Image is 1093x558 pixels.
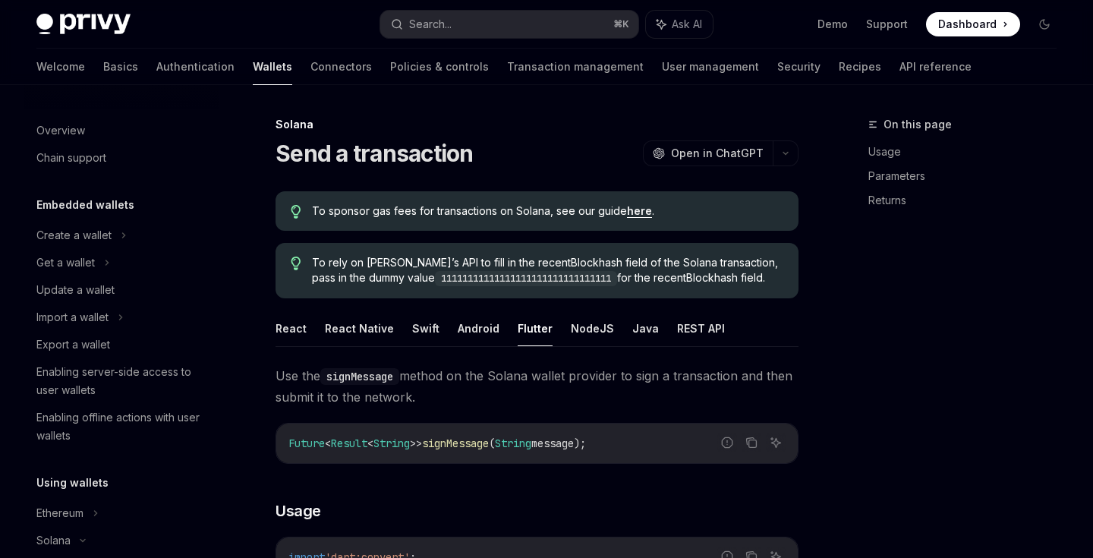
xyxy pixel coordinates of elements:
span: Ask AI [672,17,702,32]
span: Future [288,437,325,450]
a: Update a wallet [24,276,219,304]
div: Overview [36,121,85,140]
button: NodeJS [571,311,614,346]
code: signMessage [320,368,399,385]
a: Chain support [24,144,219,172]
span: Open in ChatGPT [671,146,764,161]
button: Report incorrect code [717,433,737,452]
a: Export a wallet [24,331,219,358]
code: 11111111111111111111111111111111 [435,271,617,286]
a: API reference [899,49,972,85]
div: Enabling offline actions with user wallets [36,408,209,445]
a: Authentication [156,49,235,85]
button: Ask AI [766,433,786,452]
div: Update a wallet [36,281,115,299]
a: Enabling offline actions with user wallets [24,404,219,449]
span: To rely on [PERSON_NAME]’s API to fill in the recentBlockhash field of the Solana transaction, pa... [312,255,783,286]
a: here [627,204,652,218]
svg: Tip [291,205,301,219]
h5: Using wallets [36,474,109,492]
div: Search... [409,15,452,33]
span: String [495,437,531,450]
span: String [373,437,410,450]
a: Demo [817,17,848,32]
div: Solana [36,531,71,550]
button: Ask AI [646,11,713,38]
h1: Send a transaction [276,140,474,167]
a: Enabling server-side access to user wallets [24,358,219,404]
button: Search...⌘K [380,11,638,38]
div: Get a wallet [36,254,95,272]
button: Open in ChatGPT [643,140,773,166]
button: Android [458,311,499,346]
a: Support [866,17,908,32]
span: < [325,437,331,450]
span: To sponsor gas fees for transactions on Solana, see our guide . [312,203,783,219]
button: Java [632,311,659,346]
div: Enabling server-side access to user wallets [36,363,209,399]
span: ( [489,437,495,450]
span: Result [331,437,367,450]
span: >> [410,437,422,450]
button: Flutter [518,311,553,346]
span: ⌘ K [613,18,629,30]
button: Copy the contents from the code block [742,433,761,452]
div: Import a wallet [36,308,109,326]
button: React [276,311,307,346]
span: message); [531,437,586,450]
div: Ethereum [36,504,83,522]
div: Solana [276,117,798,132]
a: Welcome [36,49,85,85]
span: Dashboard [938,17,997,32]
a: Connectors [310,49,372,85]
a: Security [777,49,821,85]
span: On this page [884,115,952,134]
a: Returns [868,188,1069,213]
button: Toggle dark mode [1032,12,1057,36]
button: React Native [325,311,394,346]
span: signMessage [422,437,489,450]
a: Dashboard [926,12,1020,36]
button: REST API [677,311,725,346]
div: Chain support [36,149,106,167]
h5: Embedded wallets [36,196,134,214]
a: Policies & controls [390,49,489,85]
a: Parameters [868,164,1069,188]
div: Create a wallet [36,226,112,244]
a: Usage [868,140,1069,164]
img: dark logo [36,14,131,35]
span: Usage [276,500,321,522]
a: Basics [103,49,138,85]
a: Transaction management [507,49,644,85]
button: Swift [412,311,439,346]
a: Overview [24,117,219,144]
span: Use the method on the Solana wallet provider to sign a transaction and then submit it to the netw... [276,365,798,408]
div: Export a wallet [36,336,110,354]
svg: Tip [291,257,301,270]
a: Wallets [253,49,292,85]
span: < [367,437,373,450]
a: Recipes [839,49,881,85]
a: User management [662,49,759,85]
